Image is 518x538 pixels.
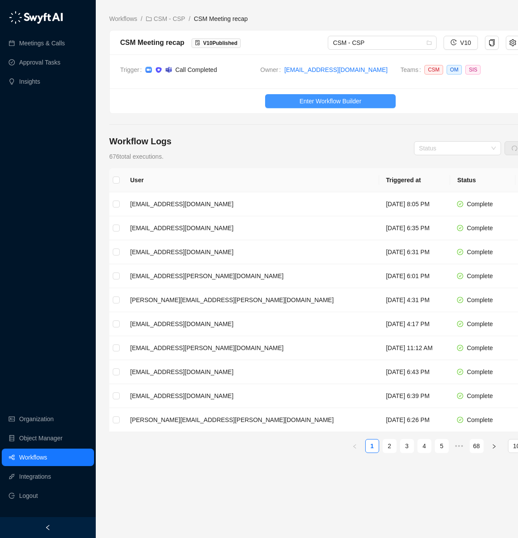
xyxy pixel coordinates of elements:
[175,66,217,73] span: Call Completed
[352,444,357,449] span: left
[379,288,451,312] td: [DATE] 4:31 PM
[452,439,466,453] span: •••
[457,225,463,231] span: check-circle
[470,439,484,453] li: 68
[365,439,379,453] li: 1
[123,288,379,312] td: [PERSON_NAME][EMAIL_ADDRESS][PERSON_NAME][DOMAIN_NAME]
[45,524,51,531] span: left
[418,439,431,453] a: 4
[400,65,424,78] span: Teams
[379,264,451,288] td: [DATE] 6:01 PM
[19,468,51,485] a: Integrations
[457,249,463,255] span: check-circle
[379,408,451,432] td: [DATE] 6:26 PM
[145,67,152,73] img: zoom-DkfWWZB2.png
[457,273,463,279] span: check-circle
[165,67,172,73] img: microsoft-teams-BZ5xE2bQ.png
[299,96,361,106] span: Enter Workflow Builder
[488,39,495,46] span: copy
[460,38,471,48] span: V10
[457,417,463,423] span: check-circle
[19,73,40,90] a: Insights
[123,240,379,264] td: [EMAIL_ADDRESS][DOMAIN_NAME]
[467,272,493,279] span: Complete
[509,39,516,46] span: setting
[379,312,451,336] td: [DATE] 4:17 PM
[457,369,463,375] span: check-circle
[123,360,379,384] td: [EMAIL_ADDRESS][DOMAIN_NAME]
[435,439,448,453] a: 5
[348,439,362,453] button: left
[457,297,463,303] span: check-circle
[457,321,463,327] span: check-circle
[457,345,463,351] span: check-circle
[123,312,379,336] td: [EMAIL_ADDRESS][DOMAIN_NAME]
[19,410,54,428] a: Organization
[19,54,61,71] a: Approval Tasks
[487,439,501,453] li: Next Page
[379,360,451,384] td: [DATE] 6:43 PM
[444,36,478,50] button: V10
[19,487,38,504] span: Logout
[470,439,483,453] a: 68
[123,264,379,288] td: [EMAIL_ADDRESS][PERSON_NAME][DOMAIN_NAME]
[195,40,200,45] span: file-done
[348,439,362,453] li: Previous Page
[9,493,15,499] span: logout
[465,65,481,75] span: SIS
[260,65,284,75] span: Owner
[467,392,493,399] span: Complete
[467,225,493,232] span: Complete
[19,34,65,52] a: Meetings & Calls
[383,439,396,453] a: 2
[265,94,396,108] button: Enter Workflow Builder
[333,36,431,49] span: CSM - CSP
[491,444,497,449] span: right
[188,14,190,24] li: /
[141,14,142,24] li: /
[379,216,451,240] td: [DATE] 6:35 PM
[284,65,387,75] a: [EMAIL_ADDRESS][DOMAIN_NAME]
[144,14,187,24] a: folder CSM - CSP
[452,439,466,453] li: Next 5 Pages
[123,216,379,240] td: [EMAIL_ADDRESS][DOMAIN_NAME]
[109,135,172,147] h4: Workflow Logs
[366,439,379,453] a: 1
[467,368,493,375] span: Complete
[450,168,515,192] th: Status
[424,65,443,75] span: CSM
[400,439,414,453] a: 3
[467,320,493,327] span: Complete
[123,336,379,360] td: [EMAIL_ADDRESS][PERSON_NAME][DOMAIN_NAME]
[123,384,379,408] td: [EMAIL_ADDRESS][DOMAIN_NAME]
[9,11,63,24] img: logo-05li4sbe.png
[379,336,451,360] td: [DATE] 11:12 AM
[108,14,139,24] a: Workflows
[383,439,397,453] li: 2
[451,39,457,45] span: history
[123,192,379,216] td: [EMAIL_ADDRESS][DOMAIN_NAME]
[120,37,185,48] div: CSM Meeting recap
[379,240,451,264] td: [DATE] 6:31 PM
[379,192,451,216] td: [DATE] 8:05 PM
[379,168,451,192] th: Triggered at
[467,344,493,351] span: Complete
[109,153,164,160] span: 676 total executions.
[123,168,379,192] th: User
[457,201,463,207] span: check-circle
[19,449,47,466] a: Workflows
[457,393,463,399] span: check-circle
[467,296,493,303] span: Complete
[19,429,63,447] a: Object Manager
[123,408,379,432] td: [PERSON_NAME][EMAIL_ADDRESS][PERSON_NAME][DOMAIN_NAME]
[400,439,414,453] li: 3
[155,67,162,73] img: ix+ea6nV3o2uKgAAAABJRU5ErkJggg==
[379,384,451,408] td: [DATE] 6:39 PM
[487,439,501,453] button: right
[447,65,462,75] span: OM
[467,249,493,255] span: Complete
[435,439,449,453] li: 5
[146,16,152,22] span: folder
[467,416,493,423] span: Complete
[120,65,145,75] span: Trigger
